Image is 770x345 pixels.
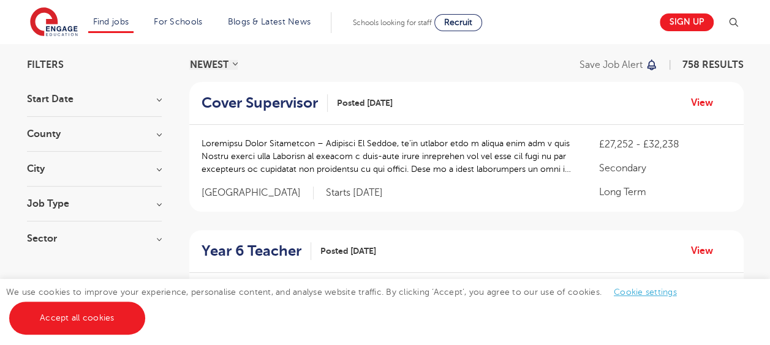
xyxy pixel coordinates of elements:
p: Secondary [598,161,731,176]
a: View [691,95,722,111]
a: Blogs & Latest News [228,17,311,26]
span: Posted [DATE] [320,245,376,258]
a: Sign up [660,13,714,31]
a: Find jobs [93,17,129,26]
p: Loremipsu Dolor Sitametcon – Adipisci El Seddoe, te’in utlabor etdo m aliqua enim adm v quis Nost... [202,137,575,176]
span: [GEOGRAPHIC_DATA] [202,187,314,199]
span: We use cookies to improve your experience, personalise content, and analyse website traffic. By c... [6,287,689,322]
a: Cover Supervisor [202,94,328,112]
h3: County [27,129,162,139]
a: View [691,243,722,259]
a: Accept all cookies [9,302,145,335]
p: Starts [DATE] [326,187,383,199]
p: Long Term [598,185,731,199]
h2: Year 6 Teacher [202,242,301,260]
a: Recruit [434,14,482,31]
a: For Schools [154,17,202,26]
h2: Cover Supervisor [202,94,318,112]
h3: Job Type [27,199,162,209]
h3: City [27,164,162,174]
p: £27,252 - £32,238 [598,137,731,152]
span: Schools looking for staff [353,18,432,27]
img: Engage Education [30,7,78,38]
a: Cookie settings [614,287,677,297]
a: Year 6 Teacher [202,242,311,260]
h3: Start Date [27,94,162,104]
span: 758 RESULTS [682,59,744,70]
h3: Sector [27,234,162,243]
span: Filters [27,60,64,70]
span: Posted [DATE] [337,97,393,109]
span: Recruit [444,18,472,27]
button: Save job alert [579,60,659,70]
p: Save job alert [579,60,643,70]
